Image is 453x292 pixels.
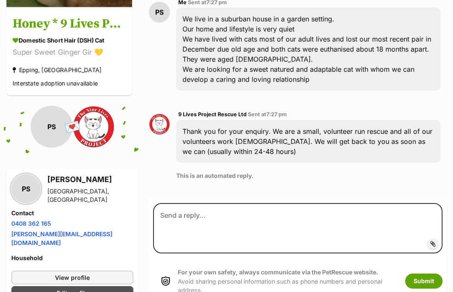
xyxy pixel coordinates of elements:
[13,15,126,34] h3: Honey * 9 Lives Project Rescue*
[13,64,102,76] div: Epping, [GEOGRAPHIC_DATA]
[13,47,126,58] div: Super Sweet Ginger Gir 💛
[178,269,378,276] strong: For your own safety, always communicate via the PetRescue website.
[176,171,440,180] p: This is an automated reply.
[178,111,247,117] span: 9 Lives Project Rescue Ltd
[176,8,440,91] div: We live in a suburban house in a garden setting. Our home and lifestyle is very quiet We have liv...
[11,174,41,203] div: PS
[13,80,98,87] span: Interstate adoption unavailable
[31,106,73,148] div: PS
[149,2,170,23] div: PS
[63,118,82,136] span: 💌
[13,36,126,44] div: Domestic Short Hair (DSH) Cat
[55,273,90,282] span: View profile
[47,174,133,185] h3: [PERSON_NAME]
[47,187,133,204] div: [GEOGRAPHIC_DATA], [GEOGRAPHIC_DATA]
[11,271,133,284] a: View profile
[11,230,112,246] a: [PERSON_NAME][EMAIL_ADDRESS][DOMAIN_NAME]
[11,220,51,227] a: 0408 362 165
[149,114,170,135] img: 9 Lives Project Rescue Ltd profile pic
[11,209,133,217] h4: Contact
[176,120,440,163] div: Thank you for your enquiry. We are a small, volunteer run rescue and all of our volunteers work [...
[6,8,132,95] a: Honey * 9 Lives Project Rescue* Domestic Short Hair (DSH) Cat Super Sweet Ginger Gir 💛 Epping, [G...
[405,274,443,289] button: Submit
[266,111,287,117] span: 7:27 pm
[11,254,133,262] h4: Household
[73,106,115,148] img: 9 Lives Project Rescue Ltd profile pic
[248,111,287,117] span: Sent at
